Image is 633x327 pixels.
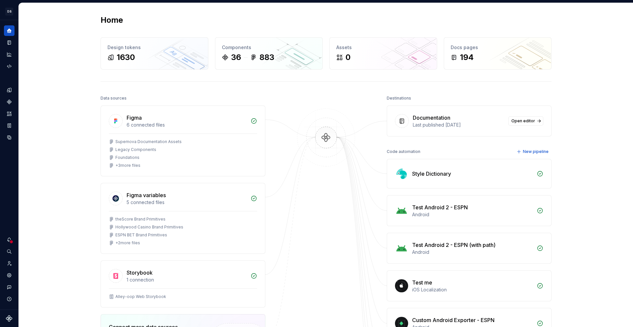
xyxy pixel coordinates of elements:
div: Style Dictionary [412,170,451,178]
a: Design tokens1630 [101,37,208,70]
a: Data sources [4,132,15,143]
div: Docs pages [451,44,545,51]
a: Assets0 [329,37,437,70]
div: Android [412,249,533,255]
a: Open editor [508,116,543,126]
h2: Home [101,15,123,25]
div: Destinations [387,94,411,103]
span: New pipeline [523,149,549,154]
a: Docs pages194 [444,37,552,70]
a: Components [4,97,15,107]
a: Documentation [4,37,15,48]
a: Assets [4,108,15,119]
a: Home [4,25,15,36]
div: Test Android 2 - ESPN [412,203,468,211]
div: Documentation [413,114,450,122]
div: + 2 more files [115,240,140,246]
div: theScore Brand Primitives [115,217,166,222]
div: Test me [412,279,432,286]
div: 1630 [117,52,135,63]
button: New pipeline [515,147,552,156]
a: Invite team [4,258,15,269]
div: Hollywood Casino Brand Primitives [115,224,183,230]
a: Storybook1 connectionAlley-oop Web Storybook [101,260,265,308]
a: Design tokens [4,85,15,95]
a: Figma6 connected filesSupernova Documentation AssetsLegacy ComponentsFoundations+3more files [101,105,265,176]
a: Figma variables5 connected filestheScore Brand PrimitivesHollywood Casino Brand PrimitivesESPN BE... [101,183,265,254]
div: Figma variables [127,191,166,199]
div: Test Android 2 - ESPN (with path) [412,241,496,249]
div: Alley-oop Web Storybook [115,294,166,299]
button: Contact support [4,282,15,292]
div: 1 connection [127,277,247,283]
button: DS [1,4,17,18]
div: Android [412,211,533,218]
button: Notifications [4,234,15,245]
div: Custom Android Exporter - ESPN [412,316,495,324]
div: ESPN BET Brand Primitives [115,232,167,238]
div: Last published [DATE] [413,122,504,128]
div: DS [5,8,13,15]
div: Assets [336,44,430,51]
div: Data sources [101,94,127,103]
a: Analytics [4,49,15,60]
a: Components36883 [215,37,323,70]
div: Supernova Documentation Assets [115,139,182,144]
div: + 3 more files [115,163,140,168]
div: 0 [346,52,350,63]
a: Code automation [4,61,15,72]
div: iOS Localization [412,286,533,293]
div: Components [222,44,316,51]
div: Storybook [127,269,153,277]
div: 36 [231,52,241,63]
span: Open editor [511,118,535,124]
div: Design tokens [107,44,201,51]
div: 883 [259,52,274,63]
div: Foundations [115,155,139,160]
div: Legacy Components [115,147,156,152]
a: Settings [4,270,15,281]
div: 6 connected files [127,122,247,128]
div: Code automation [387,147,420,156]
button: Search ⌘K [4,246,15,257]
div: Figma [127,114,142,122]
div: 194 [460,52,474,63]
svg: Supernova Logo [6,315,13,322]
a: Storybook stories [4,120,15,131]
div: 5 connected files [127,199,247,206]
